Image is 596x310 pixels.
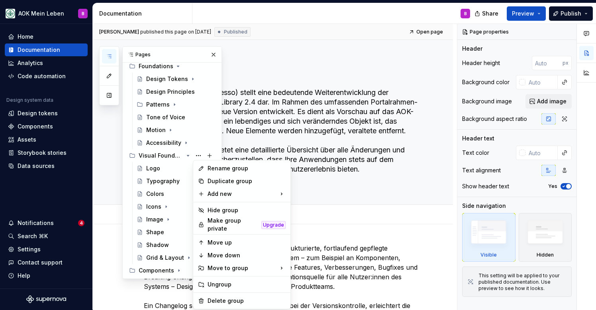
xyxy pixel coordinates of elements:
[208,177,286,185] div: Duplicate group
[208,251,286,259] div: Move down
[208,164,286,172] div: Rename group
[208,239,286,247] div: Move up
[208,217,258,233] div: Make group private
[208,297,286,305] div: Delete group
[208,206,286,214] div: Hide group
[195,262,289,274] div: Move to group
[208,280,286,288] div: Ungroup
[261,221,286,229] div: Upgrade
[195,188,289,200] div: Add new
